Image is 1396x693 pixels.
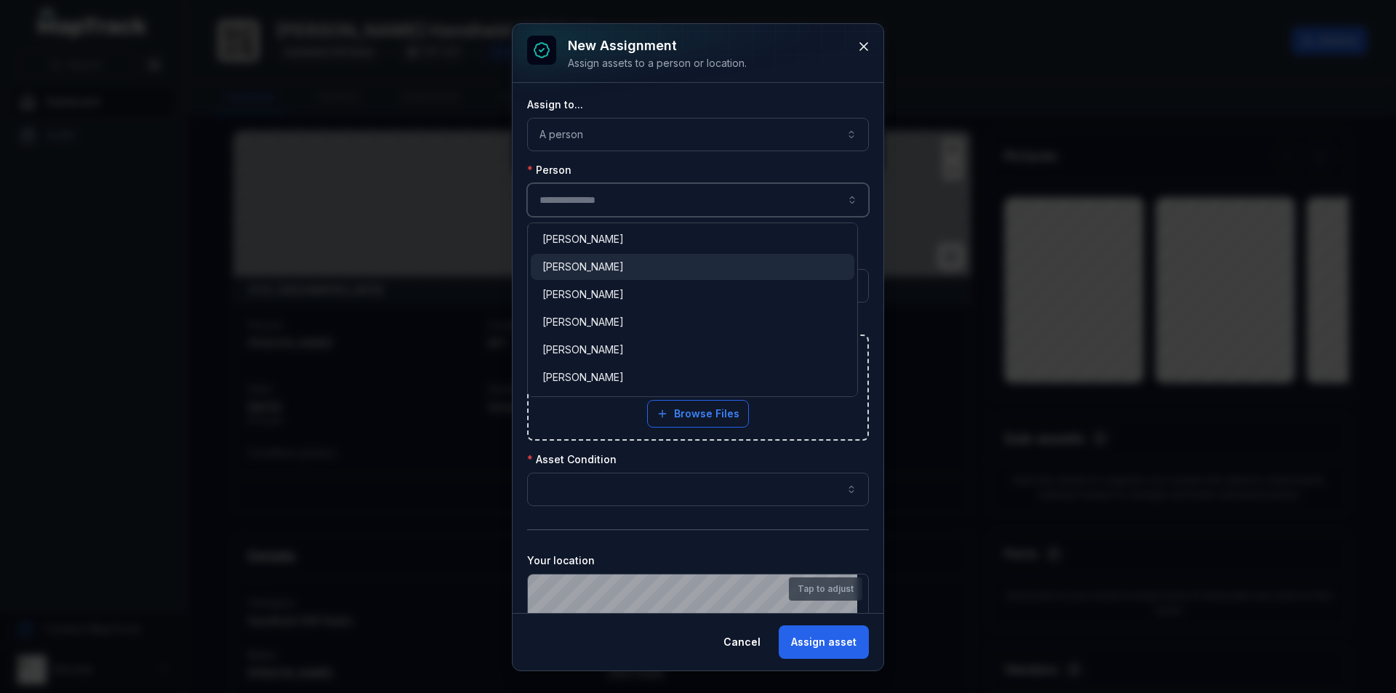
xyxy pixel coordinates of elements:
span: [PERSON_NAME] [542,370,624,385]
span: [PERSON_NAME] [542,232,624,247]
span: [PERSON_NAME] [542,343,624,357]
span: [PERSON_NAME] [542,315,624,329]
span: [PERSON_NAME] [542,260,624,274]
span: [PERSON_NAME] [542,287,624,302]
input: assignment-add:person-label [527,183,869,217]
